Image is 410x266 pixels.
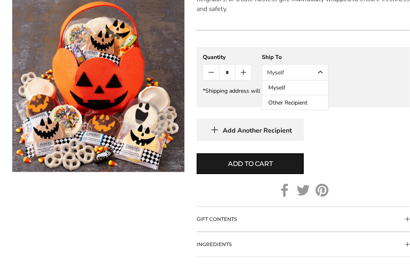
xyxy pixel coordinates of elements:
a: Twitter [297,184,310,197]
a: Pinterest [316,184,329,197]
gfm-form: New recipient [197,47,410,107]
div: Quantity [203,53,252,61]
button: Count minus [203,65,219,80]
button: Count plus [235,65,251,80]
span: Add Another Recipient [223,126,292,135]
button: Collapsible block button [197,207,410,231]
button: Myself [262,64,329,81]
button: Myself [262,81,328,95]
div: Ship To [262,53,329,61]
button: Collapsible block button [197,232,410,257]
button: Add to cart [197,153,304,174]
div: *Shipping address will be collected at checkout [203,87,404,95]
button: Other Recipient [262,95,328,110]
a: Facebook [278,184,291,197]
span: Add to cart [228,159,273,169]
input: Quantity [219,65,235,80]
button: Add Another Recipient [197,119,304,141]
